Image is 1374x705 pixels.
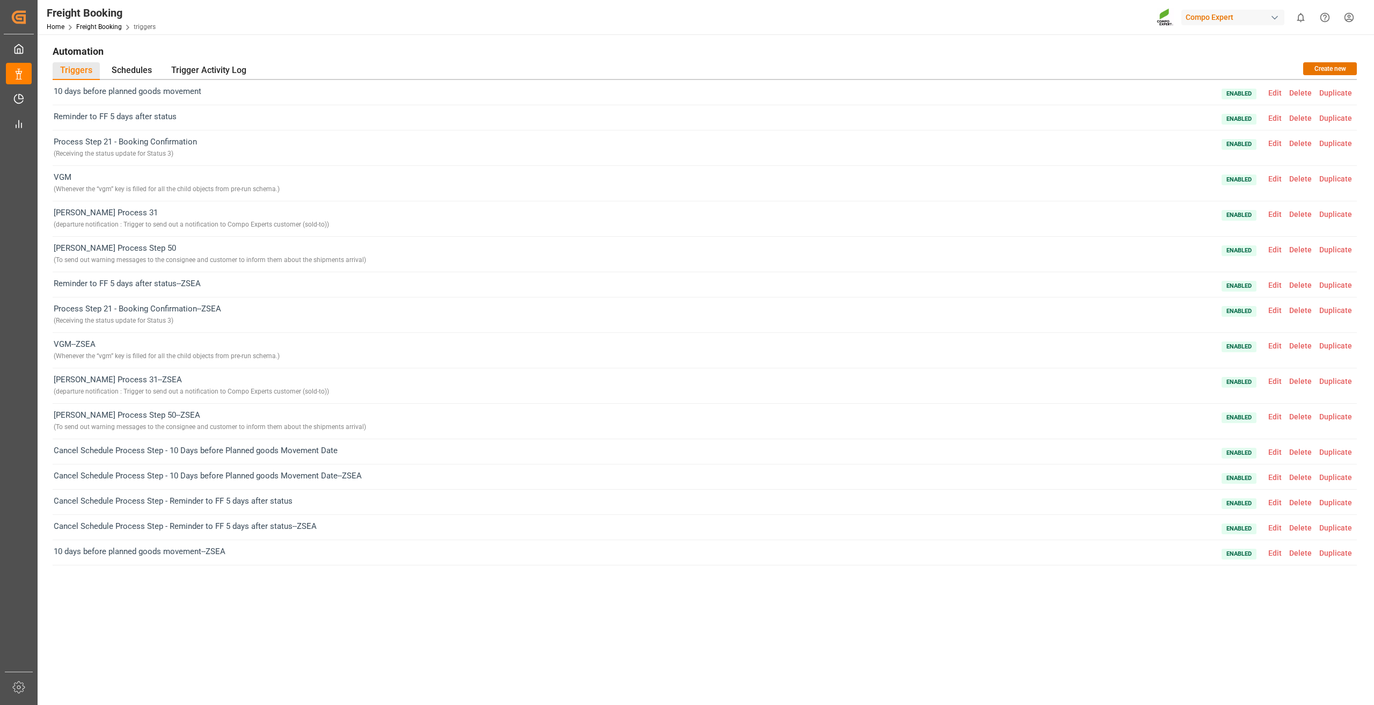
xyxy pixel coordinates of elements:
span: Edit [1265,549,1285,557]
span: Delete [1285,89,1315,97]
span: Delete [1285,175,1315,183]
div: Freight Booking [47,5,156,21]
span: Delete [1285,210,1315,219]
span: Duplicate [1315,114,1356,122]
span: Enabled [1222,377,1256,388]
span: Edit [1265,498,1285,507]
button: Help Center [1313,5,1337,30]
span: Enabled [1222,524,1256,534]
span: Cancel Schedule Process Step - 10 Days before Planned goods Movement Date--ZSEA [54,470,362,484]
span: Duplicate [1315,549,1356,557]
span: Edit [1265,473,1285,482]
span: Edit [1265,524,1285,532]
span: 10 days before planned goods movement--ZSEA [54,546,225,559]
div: ( Receiving the status update for Status 3 ) [54,315,221,327]
span: Enabled [1222,412,1256,423]
span: Process Step 21 - Booking Confirmation [54,136,197,160]
span: Delete [1285,139,1315,148]
div: ( To send out warning messages to the consignee and customer to inform them about the shipments a... [54,421,366,433]
span: Edit [1265,281,1285,289]
button: Compo Expert [1181,7,1289,27]
span: [PERSON_NAME] Process Step 50--ZSEA [54,409,366,433]
span: Enabled [1222,498,1256,509]
div: Schedules [104,62,159,80]
span: VGM--ZSEA [54,338,280,362]
button: show 0 new notifications [1289,5,1313,30]
h1: Automation [53,42,1357,60]
div: Trigger Activity Log [164,62,254,80]
span: Enabled [1222,175,1256,185]
span: Delete [1285,281,1315,289]
span: Reminder to FF 5 days after status [54,111,177,125]
span: Edit [1265,175,1285,183]
span: Enabled [1222,139,1256,150]
span: Delete [1285,377,1315,386]
span: Enabled [1222,245,1256,256]
span: Process Step 21 - Booking Confirmation--ZSEA [54,303,221,327]
span: Edit [1265,377,1285,386]
span: Delete [1285,473,1315,482]
span: Duplicate [1315,281,1356,289]
div: Triggers [53,62,100,80]
a: Home [47,23,64,31]
span: Duplicate [1315,473,1356,482]
span: Cancel Schedule Process Step - 10 Days before Planned goods Movement Date [54,445,338,459]
span: Delete [1285,245,1315,254]
span: Enabled [1222,306,1256,317]
div: ( Whenever the “vgm” key is filled for all the child objects from pre-run schema. ) [54,350,280,362]
img: Screenshot%202023-09-29%20at%2010.02.21.png_1712312052.png [1157,8,1174,27]
span: 10 days before planned goods movement [54,85,201,99]
span: Edit [1265,89,1285,97]
span: Delete [1285,412,1315,421]
span: Duplicate [1315,412,1356,421]
button: Create new [1303,62,1357,75]
span: Edit [1265,210,1285,219]
span: Edit [1265,412,1285,421]
span: Enabled [1222,549,1256,559]
div: ( departure notification : Trigger to send out a notification to Compo Experts customer (sold-to) ) [54,219,329,231]
span: Enabled [1222,448,1256,459]
span: Duplicate [1315,341,1356,350]
span: Duplicate [1315,498,1356,507]
span: Delete [1285,524,1315,532]
span: Edit [1265,245,1285,254]
a: Freight Booking [76,23,122,31]
span: Enabled [1222,114,1256,125]
span: Edit [1265,139,1285,148]
span: Duplicate [1315,89,1356,97]
span: [PERSON_NAME] Process Step 50 [54,242,366,266]
span: Duplicate [1315,139,1356,148]
span: Edit [1265,448,1285,456]
div: ( To send out warning messages to the consignee and customer to inform them about the shipments a... [54,254,366,266]
span: Duplicate [1315,448,1356,456]
div: ( Receiving the status update for Status 3 ) [54,148,197,160]
span: Duplicate [1315,524,1356,532]
span: Duplicate [1315,245,1356,254]
span: Delete [1285,306,1315,315]
div: Compo Expert [1181,10,1284,25]
span: Enabled [1222,473,1256,484]
span: Duplicate [1315,175,1356,183]
span: Enabled [1222,210,1256,221]
span: Delete [1285,114,1315,122]
span: Duplicate [1315,306,1356,315]
span: Delete [1285,448,1315,456]
div: ( Whenever the “vgm” key is filled for all the child objects from pre-run schema. ) [54,183,280,195]
span: Enabled [1222,341,1256,352]
span: Delete [1285,498,1315,507]
span: Delete [1285,549,1315,557]
span: Edit [1265,114,1285,122]
span: Edit [1265,341,1285,350]
span: [PERSON_NAME] Process 31--ZSEA [54,374,329,398]
span: Cancel Schedule Process Step - Reminder to FF 5 days after status [54,495,293,509]
span: Cancel Schedule Process Step - Reminder to FF 5 days after status--ZSEA [54,520,317,534]
div: ( departure notification : Trigger to send out a notification to Compo Experts customer (sold-to) ) [54,386,329,398]
span: Reminder to FF 5 days after status--ZSEA [54,278,201,292]
span: Delete [1285,341,1315,350]
span: Enabled [1222,89,1256,99]
span: Enabled [1222,281,1256,292]
span: Duplicate [1315,210,1356,219]
span: [PERSON_NAME] Process 31 [54,207,329,231]
span: Edit [1265,306,1285,315]
span: Duplicate [1315,377,1356,386]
